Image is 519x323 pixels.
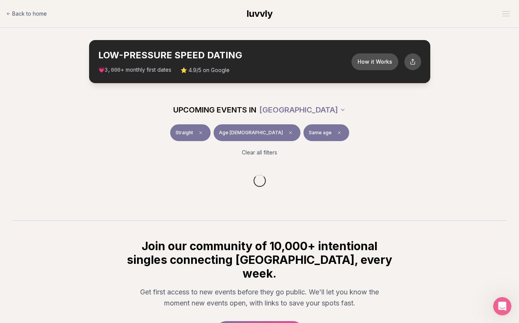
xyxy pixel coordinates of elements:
h2: Join our community of 10,000+ intentional singles connecting [GEOGRAPHIC_DATA], every week. [126,239,394,280]
button: StraightClear event type filter [170,124,211,141]
span: Same age [309,130,332,136]
h2: LOW-PRESSURE SPEED DATING [98,49,351,61]
a: Back to home [6,6,47,21]
p: Get first access to new events before they go public. We'll let you know the moment new events op... [132,286,388,309]
span: Clear preference [335,128,344,137]
a: luvvly [247,8,273,20]
span: 3,000 [105,67,121,73]
button: How it Works [351,53,398,70]
button: Age [DEMOGRAPHIC_DATA]Clear age [214,124,300,141]
span: ⭐ 4.9/5 on Google [180,66,230,74]
span: luvvly [247,8,273,19]
iframe: Intercom live chat [493,297,511,315]
span: Age [DEMOGRAPHIC_DATA] [219,130,283,136]
span: 💗 + monthly first dates [98,66,171,74]
button: [GEOGRAPHIC_DATA] [259,101,346,118]
button: Same ageClear preference [303,124,349,141]
button: Open menu [499,8,513,19]
span: Straight [176,130,193,136]
span: Clear age [286,128,295,137]
span: Back to home [12,10,47,18]
button: Clear all filters [237,144,282,161]
span: Clear event type filter [196,128,205,137]
span: UPCOMING EVENTS IN [173,104,256,115]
